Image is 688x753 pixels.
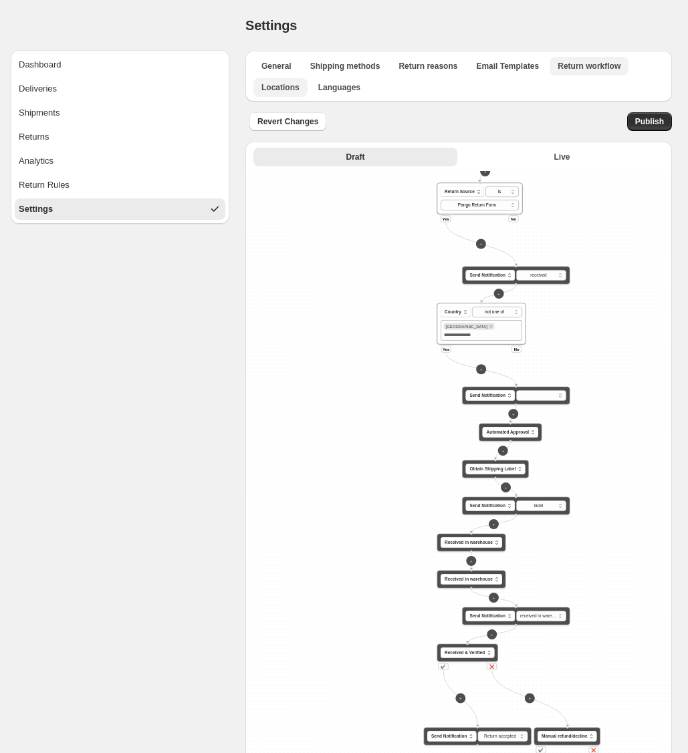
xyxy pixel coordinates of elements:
[15,126,225,148] button: Returns
[470,272,505,279] span: Send Notification
[470,392,505,399] span: Send Notification
[481,285,516,303] g: Edge from ad00b945-f8e2-4280-8d0c-bba83a23b2e2 to 21e65d27-296f-47a0-9b1b-d7dce16ea965
[508,409,518,419] button: +
[483,427,539,438] button: Automated Approval
[253,148,457,166] button: Draft version
[15,54,225,76] button: Dashboard
[19,82,57,96] div: Deliveries
[501,482,511,492] button: +
[462,460,529,478] div: Obtain Shipping Label
[15,174,225,196] button: Return Rules
[470,502,505,509] span: Send Notification
[462,607,570,625] div: Send Notification
[466,500,515,511] button: Send Notification
[427,731,476,742] button: Send Notification
[261,82,300,93] span: Locations
[487,429,530,436] span: Automated Approval
[558,61,620,71] span: Return workflow
[15,150,225,172] button: Analytics
[445,539,493,546] span: Received in warehouse
[257,116,318,127] span: Revert Changes
[15,102,225,124] button: Shipments
[487,629,497,639] button: +
[441,307,471,317] button: Country
[492,670,568,727] g: Edge from afdea8c0-eb86-4c14-8238-87c4062022ba to a03223dc-8dd7-4a71-972d-ac8627366a14
[245,18,297,33] span: Settings
[627,112,672,131] button: Publish
[480,166,490,176] button: +
[525,694,535,704] button: +
[510,406,516,423] g: Edge from e12631c3-e6c2-4cbb-8dd2-73409d15bba4 to ef3e18d2-42eb-4d2c-847f-c3fa54b643ef
[471,516,516,533] g: Edge from ee4293f9-f130-4cee-9014-a581b3998e10 to 288c1f10-e4bf-417c-ae34-a3dc860363c3
[437,644,498,662] div: Received & Verified✔️❌
[534,728,601,746] div: Manual refund/decline✔️❌
[455,694,465,704] button: +
[424,728,532,746] div: Send Notification
[466,464,526,474] button: Obtain Shipping Label
[15,198,225,220] button: Settings
[398,61,457,71] span: Return reasons
[462,387,570,405] div: Send Notification
[19,58,62,71] div: Dashboard
[488,323,494,329] button: Remove United States of America
[542,733,588,740] span: Manual refund/decline
[19,154,53,168] div: Analytics
[443,670,477,727] g: Edge from afdea8c0-eb86-4c14-8238-87c4062022ba to a908bbb4-0c66-4047-b674-08f5661d7ec1
[19,202,53,216] div: Settings
[261,61,292,71] span: General
[470,613,505,619] span: Send Notification
[635,116,664,127] span: Publish
[441,537,502,548] button: Received in warehouse
[437,534,506,552] div: Received in warehouse
[445,309,461,315] span: Country
[441,647,494,658] button: Received & Verified
[466,390,515,401] button: Send Notification
[441,574,502,585] button: Received in warehouse
[446,324,487,329] span: United States of America
[489,519,499,529] button: +
[462,497,570,515] div: Send Notification
[310,61,380,71] span: Shipping methods
[318,82,360,93] span: Languages
[466,270,515,281] button: Send Notification
[15,78,225,100] button: Deliveries
[19,106,60,120] div: Shipments
[470,466,516,472] span: Obtain Shipping Label
[437,303,526,345] div: Country[GEOGRAPHIC_DATA]Remove United States of America**** **** **** *YesNo
[466,556,476,566] button: +
[494,289,504,299] button: +
[538,731,597,742] button: Manual refund/decline
[495,442,511,460] g: Edge from ef3e18d2-42eb-4d2c-847f-c3fa54b643ef to 2e1b1e02-8c34-4118-9e74-d873fc29ea84
[346,152,364,162] span: Draft
[441,186,484,197] button: Return Source
[249,112,326,131] button: Revert Changes
[509,216,519,222] div: No
[476,364,486,374] button: +
[479,424,542,442] div: Automated Approval
[445,649,485,656] span: Received & Verified
[489,593,499,603] button: +
[495,479,516,496] g: Edge from 2e1b1e02-8c34-4118-9e74-d873fc29ea84 to ee4293f9-f130-4cee-9014-a581b3998e10
[437,571,506,589] div: Received in warehouse
[462,267,570,285] div: Send Notification
[446,222,516,266] g: Edge from default_flag to ad00b945-f8e2-4280-8d0c-bba83a23b2e2
[498,446,508,456] button: +
[19,130,49,144] div: Returns
[479,161,491,182] g: Edge from default_start to default_flag
[431,733,467,740] span: Send Notification
[554,152,570,162] span: Live
[437,183,523,214] div: Return SourceYesNo
[471,589,516,607] g: Edge from a8fbbcf3-990d-45b4-931d-a1db20474b2a to 1335c7e9-400a-4982-ad64-7aebd1e1f7f4
[445,576,493,583] span: Received in warehouse
[511,346,522,353] div: No
[446,353,516,386] g: Edge from 21e65d27-296f-47a0-9b1b-d7dce16ea965 to e12631c3-e6c2-4cbb-8dd2-73409d15bba4
[476,239,486,249] button: +
[467,626,516,643] g: Edge from 1335c7e9-400a-4982-ad64-7aebd1e1f7f4 to afdea8c0-eb86-4c14-8238-87c4062022ba
[460,148,664,166] button: Live version
[466,611,515,621] button: Send Notification
[19,178,70,192] div: Return Rules
[476,61,539,71] span: Email Templates
[445,188,475,195] span: Return Source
